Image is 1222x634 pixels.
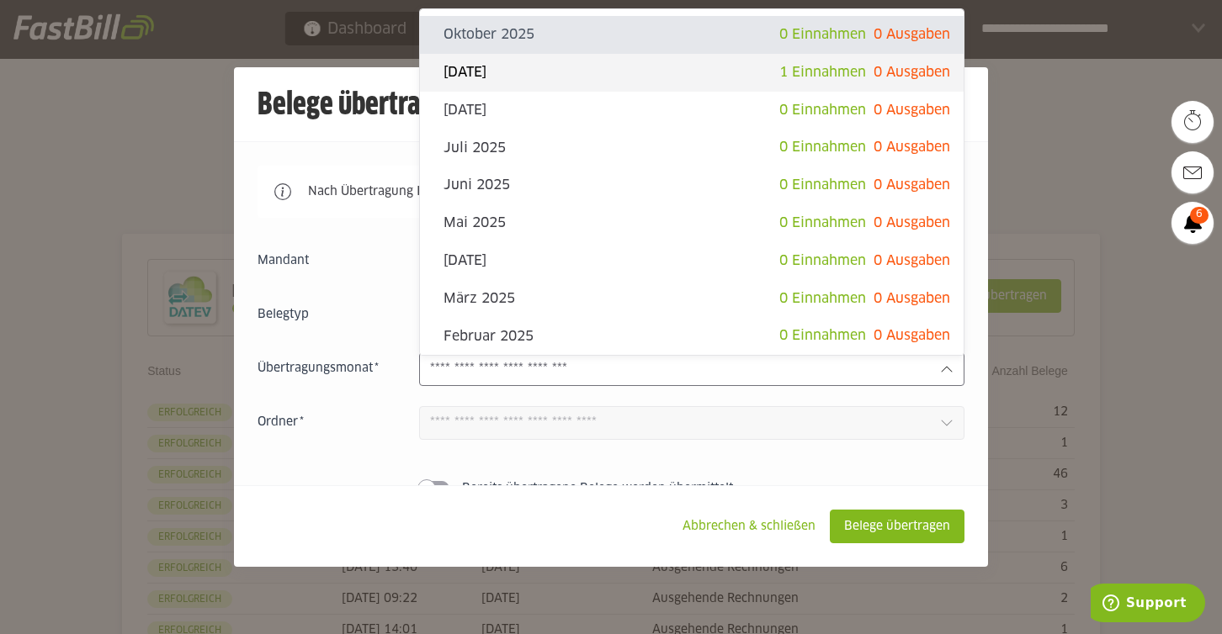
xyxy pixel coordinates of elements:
[420,166,964,204] sl-option: Juni 2025
[779,329,866,342] span: 0 Einnahmen
[1190,207,1209,224] span: 6
[779,28,866,41] span: 0 Einnahmen
[420,317,964,355] sl-option: Februar 2025
[420,92,964,129] sl-option: [DATE]
[1172,202,1214,244] a: 6
[779,292,866,305] span: 0 Einnahmen
[420,280,964,318] sl-option: März 2025
[874,178,950,192] span: 0 Ausgaben
[779,140,866,154] span: 0 Einnahmen
[420,129,964,166] sl-option: Juli 2025
[668,510,830,543] sl-button: Abbrechen & schließen
[874,329,950,342] span: 0 Ausgaben
[874,292,950,305] span: 0 Ausgaben
[779,103,866,117] span: 0 Einnahmen
[874,28,950,41] span: 0 Ausgaben
[420,16,964,54] sl-option: Oktober 2025
[779,216,866,230] span: 0 Einnahmen
[420,54,964,92] sl-option: [DATE]
[1091,584,1205,626] iframe: Öffnet ein Widget, in dem Sie weitere Informationen finden
[874,216,950,230] span: 0 Ausgaben
[779,66,866,79] span: 1 Einnahmen
[779,254,866,267] span: 0 Einnahmen
[874,103,950,117] span: 0 Ausgaben
[258,480,964,497] sl-switch: Bereits übertragene Belege werden übermittelt
[830,510,964,543] sl-button: Belege übertragen
[420,242,964,280] sl-option: [DATE]
[779,178,866,192] span: 0 Einnahmen
[874,254,950,267] span: 0 Ausgaben
[874,66,950,79] span: 0 Ausgaben
[420,204,964,242] sl-option: Mai 2025
[874,140,950,154] span: 0 Ausgaben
